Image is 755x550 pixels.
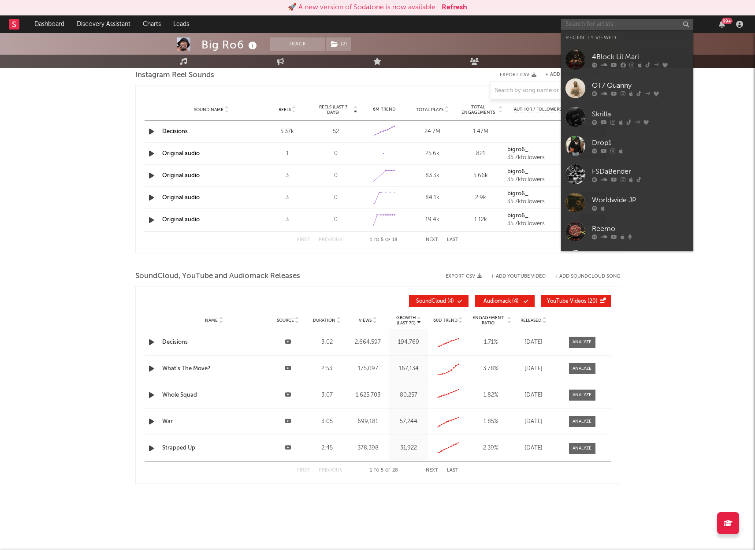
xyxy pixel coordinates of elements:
button: Next [426,238,438,242]
a: ffawty [561,246,693,275]
a: Discovery Assistant [71,15,137,33]
a: Strapped Up [162,444,266,453]
strong: bigro6_ [507,147,528,152]
a: Worldwide JP [561,189,693,217]
div: 80,257 [391,391,426,400]
button: First [297,468,310,473]
span: Reels [279,107,291,112]
div: 52 [314,127,358,136]
span: ( 4 ) [415,299,455,304]
span: Reels (last 7 days) [314,104,353,115]
span: Engagement Ratio [470,315,506,326]
button: (2) [326,37,351,51]
a: OT7 Quanny [561,74,693,103]
p: Growth [396,315,416,320]
button: Audiomack(4) [475,295,535,307]
button: Next [426,468,438,473]
span: Views [359,318,372,323]
a: Decisions [162,129,188,134]
div: 35.7k followers [507,199,573,205]
div: 0 [314,149,358,158]
div: 5.37k [265,127,309,136]
button: + Add SoundCloud Song [546,274,620,279]
button: Export CSV [500,72,536,78]
div: 0 [314,171,358,180]
div: + Add YouTube Video [482,274,546,279]
strong: bigro6_ [507,191,528,197]
div: [DATE] [516,391,551,400]
span: Author / Followers [514,107,562,112]
div: [DATE] [516,364,551,373]
a: Skrilla [561,103,693,131]
a: Original audio [162,217,200,223]
button: 99+ [719,21,725,28]
button: Export CSV [446,274,482,279]
span: SoundCloud, YouTube and Audiomack Releases [135,271,300,282]
div: 84.1k [410,193,454,202]
span: of [385,468,391,472]
div: 35.7k followers [507,155,573,161]
div: 3:07 [310,391,345,400]
div: 6M Trend [362,106,406,113]
a: Original audio [162,173,200,178]
a: Charts [137,15,167,33]
a: War [162,417,266,426]
div: 0 [314,216,358,224]
input: Search for artists [561,19,693,30]
div: Big Ro6 [201,37,259,52]
div: 1.12k [459,216,503,224]
button: + Add YouTube Video [491,274,546,279]
div: [DATE] [516,417,551,426]
button: Previous [319,238,342,242]
div: 3 [265,193,309,202]
div: 1,625,703 [349,391,387,400]
div: Whole Squad [162,391,266,400]
button: Last [447,468,458,473]
input: Search by song name or URL [491,87,584,94]
div: 4Block Lil Mari [592,52,689,62]
span: Total Engagements [459,104,498,115]
div: Reemo [592,223,689,234]
strong: bigro6_ [507,213,528,219]
div: 19.4k [410,216,454,224]
div: 821 [459,149,503,158]
span: Name [205,318,218,323]
span: of [385,238,391,242]
span: to [374,468,379,472]
div: 31,922 [391,444,426,453]
div: 24.7M [410,127,454,136]
a: Dashboard [28,15,71,33]
a: bigro6_ [507,169,573,175]
div: 378,398 [349,444,387,453]
a: bigro6_ [507,213,573,219]
a: Reemo [561,217,693,246]
div: 3 [265,171,309,180]
span: Total Plays [416,107,443,112]
div: FSDaBender [592,166,689,177]
div: 1.71 % [470,338,512,347]
button: First [297,238,310,242]
button: + Add SoundCloud Song [554,274,620,279]
a: bigro6_ [507,147,573,153]
a: Leads [167,15,195,33]
div: 25.6k [410,149,454,158]
button: Last [447,238,458,242]
div: 167,134 [391,364,426,373]
div: 2:45 [310,444,345,453]
div: [DATE] [516,338,551,347]
div: 1 [265,149,309,158]
a: Original audio [162,195,200,201]
div: 1.82 % [470,391,512,400]
p: (Last 7d) [396,320,416,326]
div: + Add Instagram Reel Sound [536,72,620,77]
div: Decisions [162,338,266,347]
button: SoundCloud(4) [409,295,469,307]
div: 2,664,597 [349,338,387,347]
span: to [374,238,379,242]
span: Duration [313,318,335,323]
button: + Add Instagram Reel Sound [545,72,620,77]
div: 0 [314,193,358,202]
div: 3.78 % [470,364,512,373]
div: 35.7k followers [507,177,573,183]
